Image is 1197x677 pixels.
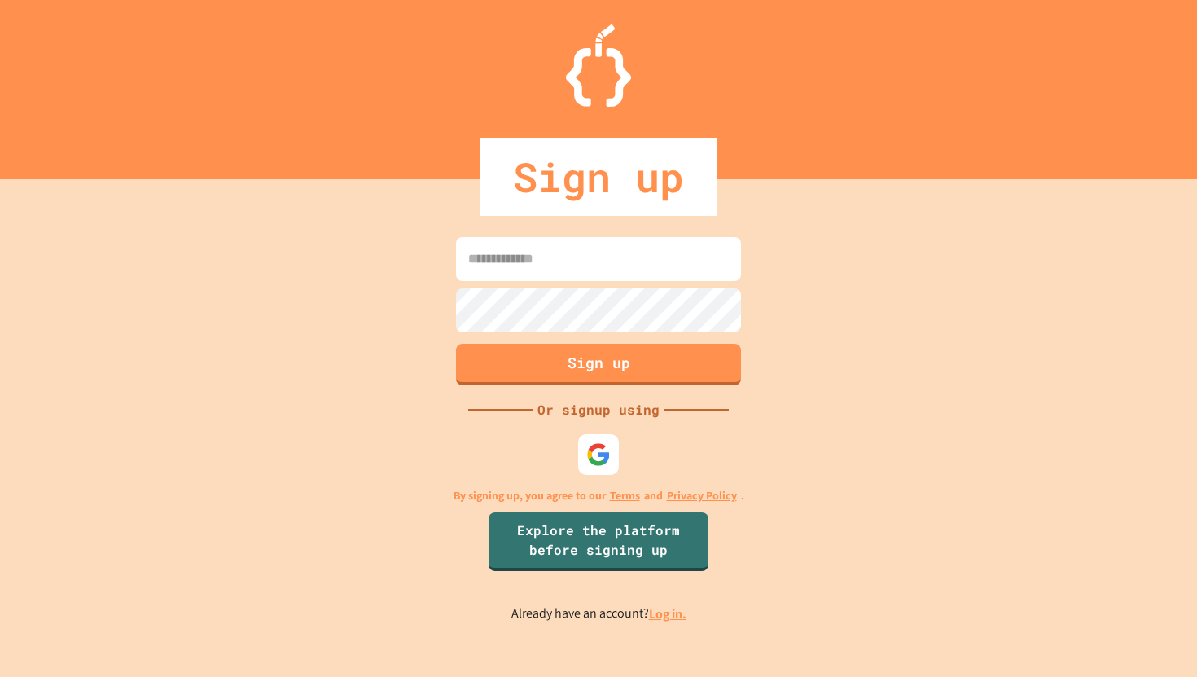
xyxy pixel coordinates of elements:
p: By signing up, you agree to our and . [454,487,744,504]
img: google-icon.svg [586,442,611,467]
p: Already have an account? [511,604,686,624]
a: Log in. [649,605,686,622]
div: Or signup using [533,400,664,420]
button: Sign up [456,344,741,385]
a: Terms [610,487,640,504]
div: Sign up [480,138,717,216]
img: Logo.svg [566,24,631,107]
a: Privacy Policy [667,487,737,504]
a: Explore the platform before signing up [489,512,708,571]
